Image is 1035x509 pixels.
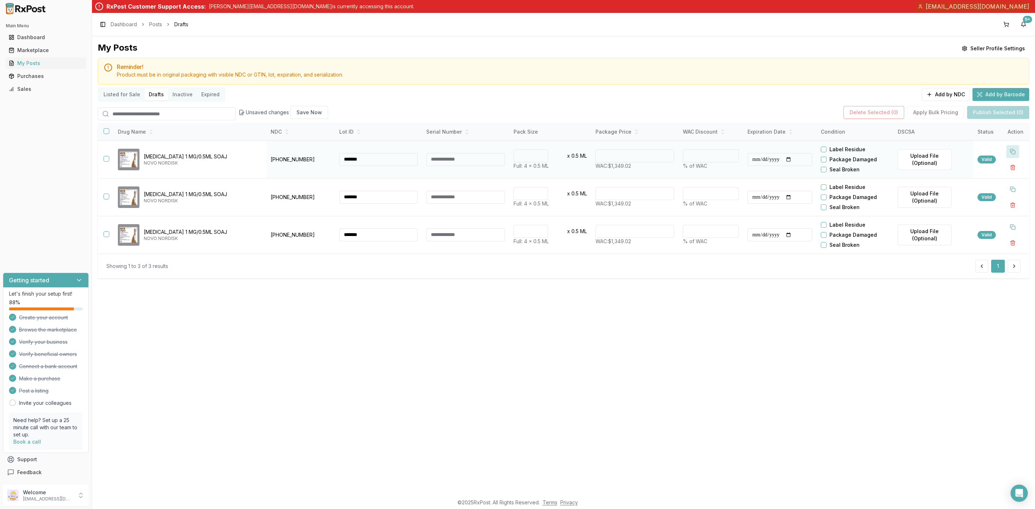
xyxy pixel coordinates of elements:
div: Open Intercom Messenger [1011,485,1028,502]
a: Purchases [6,70,86,83]
th: Pack Size [509,123,591,140]
p: 0.5 [571,228,579,235]
div: Package Price [595,128,674,135]
h2: Main Menu [6,23,86,29]
a: Terms [543,499,557,505]
label: Package Damaged [829,194,877,201]
div: My Posts [9,60,83,67]
label: Seal Broken [829,204,860,211]
button: Listed for Sale [99,89,144,100]
span: Drafts [174,21,188,28]
label: Seal Broken [829,241,860,249]
img: Wegovy 1 MG/0.5ML SOAJ [118,186,139,208]
a: Dashboard [6,31,86,44]
th: Condition [816,123,893,140]
p: Welcome [23,489,73,496]
button: My Posts [3,57,89,69]
p: [EMAIL_ADDRESS][DOMAIN_NAME] [23,496,73,502]
th: DSCSA [893,123,973,140]
span: % of WAC [683,238,707,244]
a: Privacy [560,499,578,505]
div: Drug Name [118,128,261,135]
button: Add by Barcode [972,88,1029,101]
div: RxPost Customer Support Access: [106,2,206,11]
p: [MEDICAL_DATA] 1 MG/0.5ML SOAJ [144,191,261,198]
label: Upload File (Optional) [898,225,952,245]
p: [PHONE_NUMBER] [271,231,331,239]
div: Expiration Date [747,128,812,135]
div: Purchases [9,73,83,80]
div: Lot ID [339,128,418,135]
span: Full: 4 x 0.5 ML [514,238,549,244]
button: Purchases [3,70,89,82]
div: My Posts [98,42,137,55]
label: Seal Broken [829,166,860,173]
button: Seller Profile Settings [957,42,1029,55]
label: Label Residue [829,146,865,153]
img: RxPost Logo [3,3,49,14]
p: ML [580,152,587,159]
span: Post a listing [19,387,49,394]
p: [MEDICAL_DATA] 1 MG/0.5ML SOAJ [144,228,261,236]
p: 0.5 [571,190,579,197]
button: Support [3,453,89,466]
h3: Getting started [9,276,49,284]
a: My Posts [6,57,86,70]
h5: Reminder! [117,64,1023,70]
button: 9+ [1018,19,1029,30]
span: WAC: $1,349.02 [595,163,631,169]
span: WAC: $1,349.02 [595,200,631,207]
label: Package Damaged [829,231,877,239]
img: User avatar [7,490,19,501]
button: Delete [1006,236,1019,249]
p: NOVO NORDISK [144,160,261,166]
div: Valid [977,156,996,163]
div: Unsaved changes [239,106,328,119]
div: Valid [977,193,996,201]
p: 0.5 [571,152,579,159]
div: 9+ [1023,16,1032,23]
label: Upload File (Optional) [898,149,952,170]
p: NOVO NORDISK [144,198,261,204]
div: Valid [977,231,996,239]
p: ML [580,190,587,197]
a: Dashboard [111,21,137,28]
span: WAC: $1,349.02 [595,238,631,244]
div: WAC Discount [683,128,739,135]
label: Upload File (Optional) [898,187,952,208]
a: Book a call [13,439,41,445]
div: NDC [271,128,331,135]
button: Marketplace [3,45,89,56]
label: Label Residue [829,184,865,191]
span: % of WAC [683,163,707,169]
img: Wegovy 1 MG/0.5ML SOAJ [118,224,139,246]
button: Feedback [3,466,89,479]
p: x [567,152,570,159]
span: 88 % [9,299,20,306]
img: Wegovy 1 MG/0.5ML SOAJ [118,149,139,170]
button: Duplicate [1006,221,1019,233]
span: Verify your business [19,338,68,346]
button: Delete [1006,161,1019,174]
a: Posts [149,21,162,28]
a: Invite your colleagues [19,399,72,407]
a: Sales [6,83,86,96]
span: Full: 4 x 0.5 ML [514,163,549,169]
button: Duplicate [1006,183,1019,196]
button: Duplicate [1006,145,1019,158]
p: [PHONE_NUMBER] [271,156,331,163]
nav: breadcrumb [111,21,188,28]
span: Feedback [17,469,42,476]
p: NOVO NORDISK [144,236,261,241]
button: Delete [1006,199,1019,212]
span: [EMAIL_ADDRESS][DOMAIN_NAME] [926,2,1029,11]
div: Dashboard [9,34,83,41]
p: [MEDICAL_DATA] 1 MG/0.5ML SOAJ [144,153,261,160]
th: Action [1002,123,1029,140]
p: x [567,190,570,197]
button: Expired [197,89,224,100]
button: Add by NDC [922,88,970,101]
span: Browse the marketplace [19,326,77,333]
